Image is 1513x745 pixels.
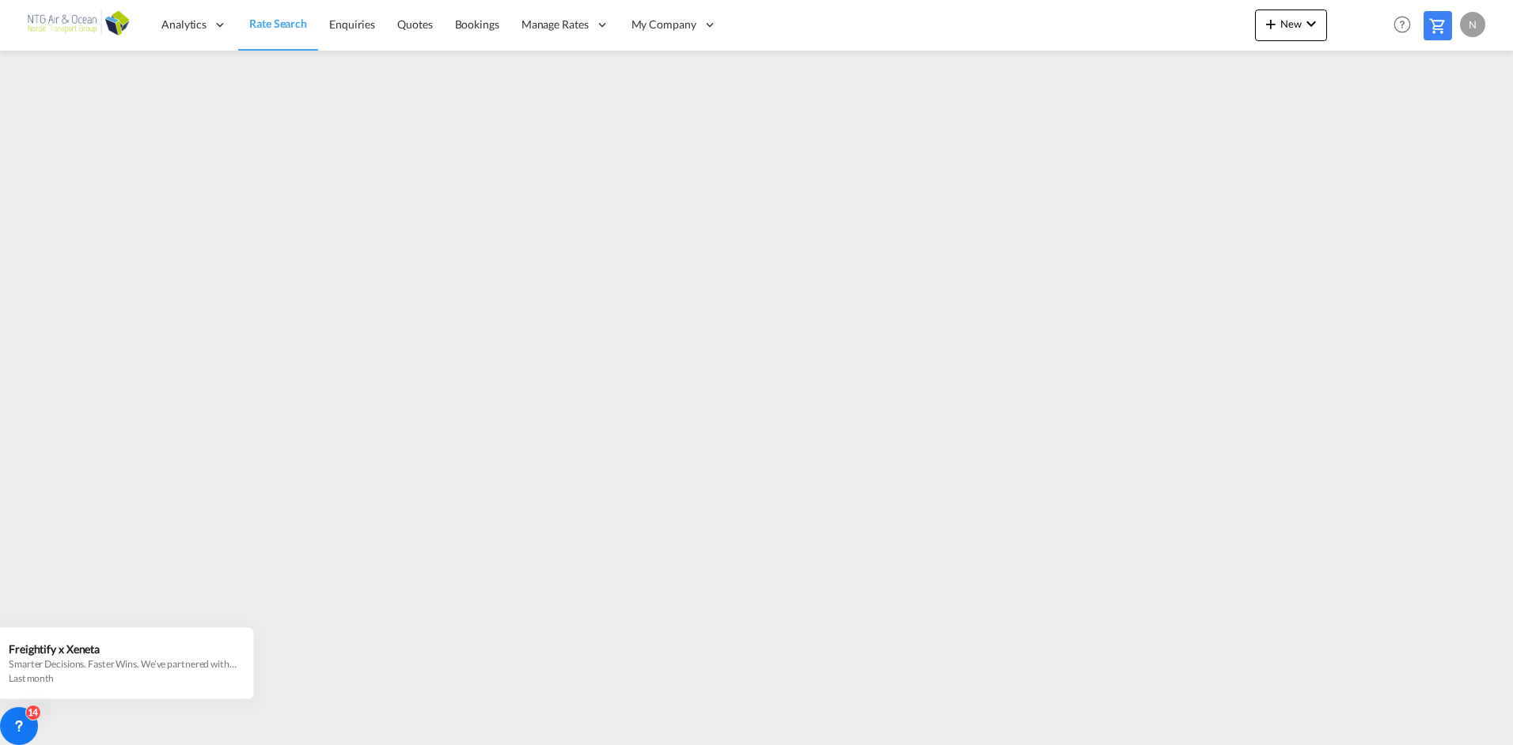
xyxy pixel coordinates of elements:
[455,17,499,31] span: Bookings
[1389,11,1424,40] div: Help
[397,17,432,31] span: Quotes
[1261,17,1321,30] span: New
[329,17,375,31] span: Enquiries
[1389,11,1416,38] span: Help
[1460,12,1485,37] div: N
[249,17,307,30] span: Rate Search
[1302,14,1321,33] md-icon: icon-chevron-down
[1261,14,1280,33] md-icon: icon-plus 400-fg
[1255,9,1327,41] button: icon-plus 400-fgNewicon-chevron-down
[521,17,589,32] span: Manage Rates
[24,7,131,43] img: ccefae8035b411edadc6cf72a91d5d41.png
[631,17,696,32] span: My Company
[161,17,207,32] span: Analytics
